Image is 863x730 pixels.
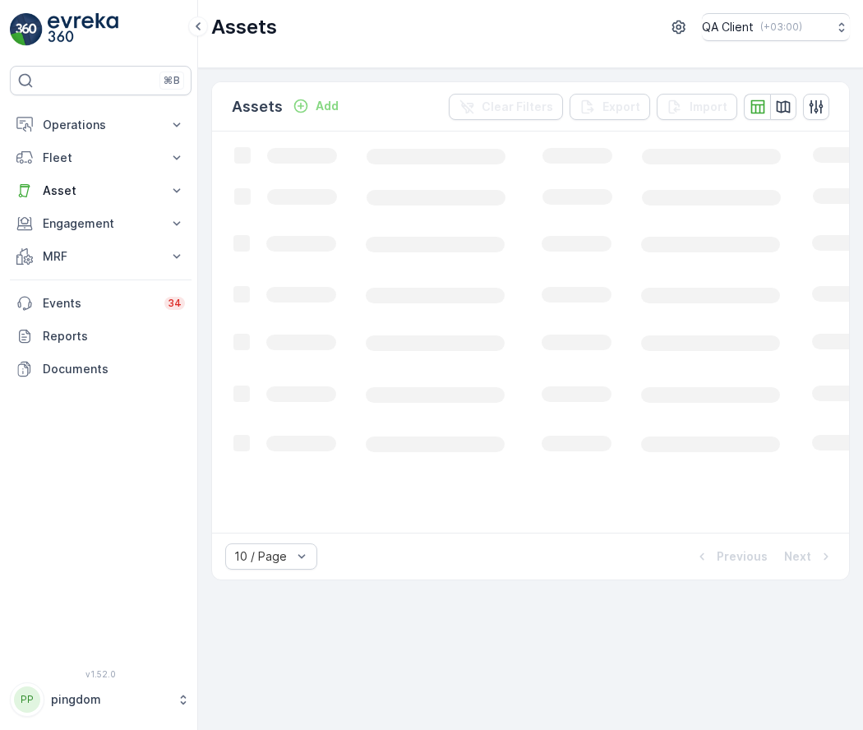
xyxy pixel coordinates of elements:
[232,95,283,118] p: Assets
[482,99,553,115] p: Clear Filters
[43,150,159,166] p: Fleet
[10,13,43,46] img: logo
[782,547,836,566] button: Next
[43,248,159,265] p: MRF
[43,328,185,344] p: Reports
[10,682,192,717] button: PPpingdom
[43,295,155,312] p: Events
[692,547,769,566] button: Previous
[10,207,192,240] button: Engagement
[164,74,180,87] p: ⌘B
[690,99,727,115] p: Import
[717,548,768,565] p: Previous
[570,94,650,120] button: Export
[43,182,159,199] p: Asset
[449,94,563,120] button: Clear Filters
[48,13,118,46] img: logo_light-DOdMpM7g.png
[316,98,339,114] p: Add
[702,13,850,41] button: QA Client(+03:00)
[51,691,168,708] p: pingdom
[14,686,40,713] div: PP
[211,14,277,40] p: Assets
[10,320,192,353] a: Reports
[10,141,192,174] button: Fleet
[10,240,192,273] button: MRF
[784,548,811,565] p: Next
[168,297,182,310] p: 34
[10,353,192,386] a: Documents
[760,21,802,34] p: ( +03:00 )
[43,361,185,377] p: Documents
[702,19,754,35] p: QA Client
[602,99,640,115] p: Export
[10,287,192,320] a: Events34
[10,669,192,679] span: v 1.52.0
[10,174,192,207] button: Asset
[10,109,192,141] button: Operations
[657,94,737,120] button: Import
[286,96,345,116] button: Add
[43,215,159,232] p: Engagement
[43,117,159,133] p: Operations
